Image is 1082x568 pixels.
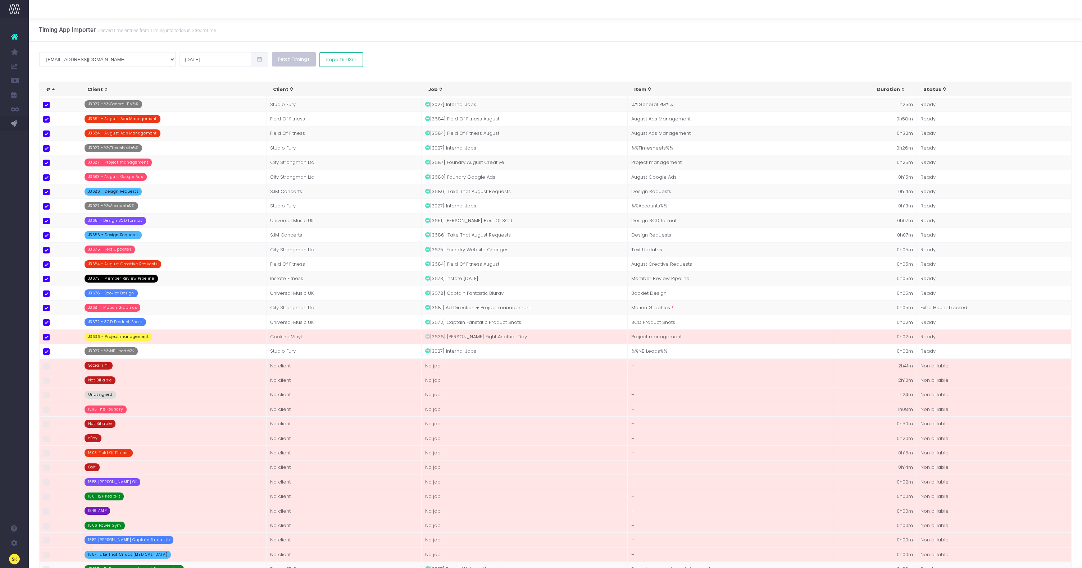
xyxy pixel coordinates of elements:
td: [3684] Field Of Fitness August [422,126,628,141]
span: 5h13m [342,57,356,63]
span: 1546 AMP [85,507,110,515]
td: Field Of Fitness [267,126,422,141]
td: [3027] Internal Jobs [422,344,628,358]
div: Client [273,86,410,93]
td: – [628,475,834,489]
td: No job [422,518,628,532]
td: No client [267,431,422,445]
td: No job [422,547,628,562]
span: J3683 - August Google Ads [85,173,147,181]
td: Project management [628,155,834,169]
th: Item: activate to sort column ascending [628,82,834,97]
td: Field Of Fitness [267,111,422,126]
td: No job [422,358,628,373]
td: – [628,416,834,431]
td: – [628,445,834,460]
div: Client [87,86,256,93]
td: No client [267,373,422,387]
td: 0h13m [834,198,917,213]
button: Fetch Timings [272,52,316,67]
td: Ready [917,271,1072,285]
td: – [628,518,834,532]
td: Member Review Pipeline [628,271,834,285]
span: 1603 Field Of Fitness [85,449,133,457]
td: [3636] [PERSON_NAME] Fight Another Day [422,329,628,344]
td: Non billable [917,518,1072,532]
td: 0h32m [834,126,917,141]
span: J3684 - August Ads Management [85,115,160,123]
td: %%General PM%% [628,97,834,111]
div: Item [634,86,823,93]
span: J3684 - August Creative Requests [85,260,161,268]
td: 0h00m [834,504,917,518]
td: Non billable [917,532,1072,547]
td: Studio Fury [267,97,422,111]
td: Universal Music UK [267,213,422,228]
td: Project management [628,329,834,344]
td: Ready [917,170,1072,184]
td: 0h00m [834,532,917,547]
td: 2h10m [834,373,917,387]
td: Non billable [917,373,1072,387]
td: [3651] [PERSON_NAME] Best Of 3CD [422,213,628,228]
td: City Strongman Ltd [267,242,422,257]
span: J3686 - Design Requests [85,188,142,196]
span: J3027 - %%General PM%% [85,100,142,108]
h3: Timing App Importer [39,26,217,33]
td: Ready [917,344,1072,358]
td: No job [422,489,628,503]
span: J3651 - Design 3CD format [85,217,146,225]
td: 1h08m [834,402,917,416]
td: August Ads Management [628,126,834,141]
td: Extra Hours Tracked [917,300,1072,315]
div: # [46,86,74,93]
td: 0h05m [834,242,917,257]
th: Client: activate to sort column ascending [81,82,267,97]
td: City Strongman Ltd [267,300,422,315]
td: – [628,358,834,373]
td: [3027] Internal Jobs [422,141,628,155]
td: Ready [917,155,1072,169]
td: 0h05m [834,257,917,271]
td: [3684] Field Of Fitness August [422,257,628,271]
span: J3686 - Design Requests [85,231,142,239]
td: No job [422,416,628,431]
td: 0h02m [834,329,917,344]
th: Status: activate to sort column ascending [917,82,1072,97]
td: 3CD Product Shots [628,315,834,329]
td: No client [267,547,422,562]
td: 0h02m [834,344,917,358]
td: No client [267,388,422,402]
span: Not Billable [85,376,115,384]
td: 1h25m [834,97,917,111]
td: 0h15m [834,445,917,460]
td: %%Timesheets%% [628,141,834,155]
td: Universal Music UK [267,315,422,329]
td: Ready [917,257,1072,271]
td: 0h00m [834,489,917,503]
span: J3636 - Project management [85,333,153,341]
td: Non billable [917,416,1072,431]
td: Non billable [917,460,1072,475]
td: Studio Fury [267,198,422,213]
td: 0h05m [834,300,917,315]
td: Booklet Design [628,286,834,300]
td: Ready [917,329,1072,344]
button: Import5h13m [319,52,363,67]
div: Job [428,86,617,93]
span: J3681 - Motion Graphics [85,304,141,312]
span: J3675 - Text Updates [85,246,135,253]
td: August Google Ads [628,170,834,184]
td: No client [267,489,422,503]
span: 1657 Take That Cirucs [MEDICAL_DATA] [85,551,171,559]
td: Design Requests [628,184,834,198]
td: No client [267,445,422,460]
span: J3672 - 3CD Product Shots [85,318,146,326]
td: Ready [917,286,1072,300]
td: Instate Fitness [267,271,422,285]
img: images/default_profile_image.png [9,554,20,564]
td: No client [267,504,422,518]
td: 0h05m [834,271,917,285]
td: 0h02m [834,315,917,329]
td: – [628,460,834,475]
